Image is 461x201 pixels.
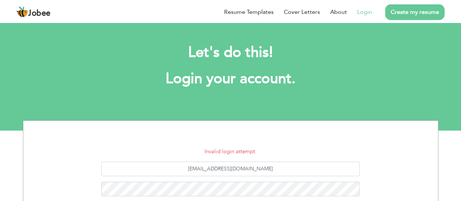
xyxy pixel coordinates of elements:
span: Jobee [28,9,51,18]
a: Create my resume [385,4,445,20]
a: Jobee [16,6,51,18]
h2: Let's do this! [34,43,427,62]
img: jobee.io [16,6,28,18]
a: Login [357,8,372,16]
h1: Login your account. [34,69,427,88]
a: Cover Letters [284,8,320,16]
li: Invalid login attempt. [29,147,433,156]
a: Resume Templates [224,8,274,16]
input: Email [101,162,360,176]
a: About [330,8,347,16]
